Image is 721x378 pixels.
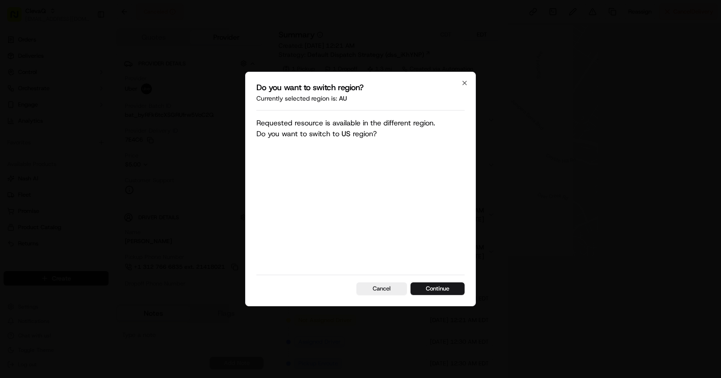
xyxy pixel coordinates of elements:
[256,118,435,267] p: Requested resource is available in the different region. Do you want to switch to region?
[256,83,465,92] h2: Do you want to switch region?
[356,282,407,295] button: Cancel
[256,94,465,103] p: Currently selected region is:
[342,129,351,138] span: US
[339,94,347,102] span: au
[411,282,465,295] button: Continue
